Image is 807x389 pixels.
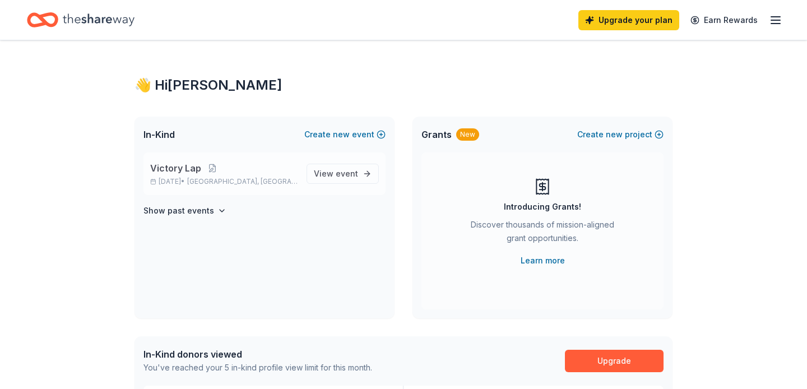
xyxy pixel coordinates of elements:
a: Upgrade your plan [578,10,679,30]
a: Earn Rewards [684,10,764,30]
div: In-Kind donors viewed [143,348,372,361]
a: View event [307,164,379,184]
span: View [314,167,358,180]
a: Home [27,7,134,33]
span: In-Kind [143,128,175,141]
button: Createnewproject [577,128,664,141]
span: new [333,128,350,141]
div: New [456,128,479,141]
a: Upgrade [565,350,664,372]
span: new [606,128,623,141]
span: Victory Lap [150,161,201,175]
a: Learn more [521,254,565,267]
div: 👋 Hi [PERSON_NAME] [134,76,672,94]
div: Introducing Grants! [504,200,581,214]
div: You've reached your 5 in-kind profile view limit for this month. [143,361,372,374]
span: event [336,169,358,178]
div: Discover thousands of mission-aligned grant opportunities. [466,218,619,249]
h4: Show past events [143,204,214,217]
span: Grants [421,128,452,141]
span: [GEOGRAPHIC_DATA], [GEOGRAPHIC_DATA] [187,177,298,186]
button: Createnewevent [304,128,386,141]
p: [DATE] • [150,177,298,186]
button: Show past events [143,204,226,217]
